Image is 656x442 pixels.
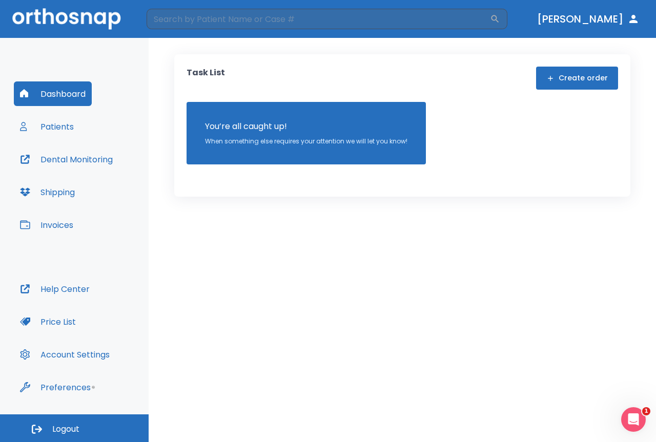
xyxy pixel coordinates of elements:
[52,424,79,435] span: Logout
[14,114,80,139] button: Patients
[14,277,96,301] button: Help Center
[12,8,121,29] img: Orthosnap
[187,67,225,90] p: Task List
[14,342,116,367] button: Account Settings
[14,375,97,399] button: Preferences
[14,180,81,204] button: Shipping
[14,309,82,334] button: Price List
[14,213,79,237] button: Invoices
[89,383,98,392] div: Tooltip anchor
[14,81,92,106] button: Dashboard
[533,10,644,28] button: [PERSON_NAME]
[147,9,490,29] input: Search by Patient Name or Case #
[14,147,119,172] button: Dental Monitoring
[621,407,646,432] iframe: Intercom live chat
[205,120,407,133] p: You’re all caught up!
[205,137,407,146] p: When something else requires your attention we will let you know!
[642,407,650,415] span: 1
[536,67,618,90] button: Create order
